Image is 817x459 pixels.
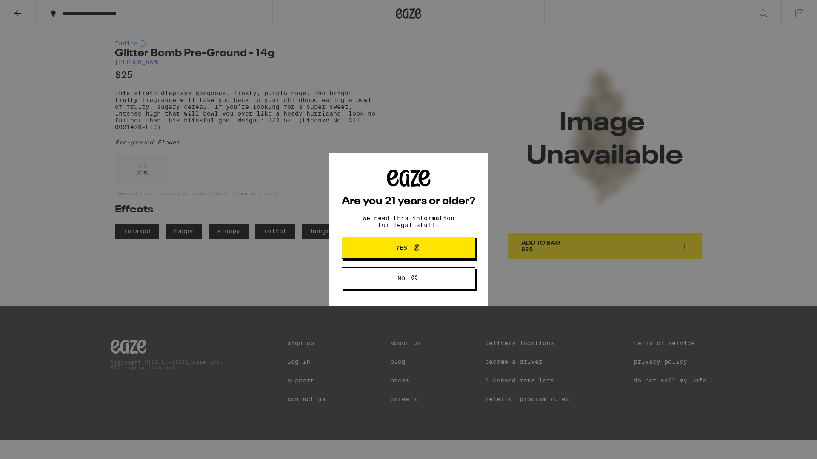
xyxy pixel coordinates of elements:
span: No [397,275,405,281]
h2: Are you 21 years or older? [342,196,475,207]
button: No [342,267,475,289]
span: Yes [396,245,407,251]
button: Yes [342,237,475,259]
p: We need this information for legal stuff. [355,215,462,228]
